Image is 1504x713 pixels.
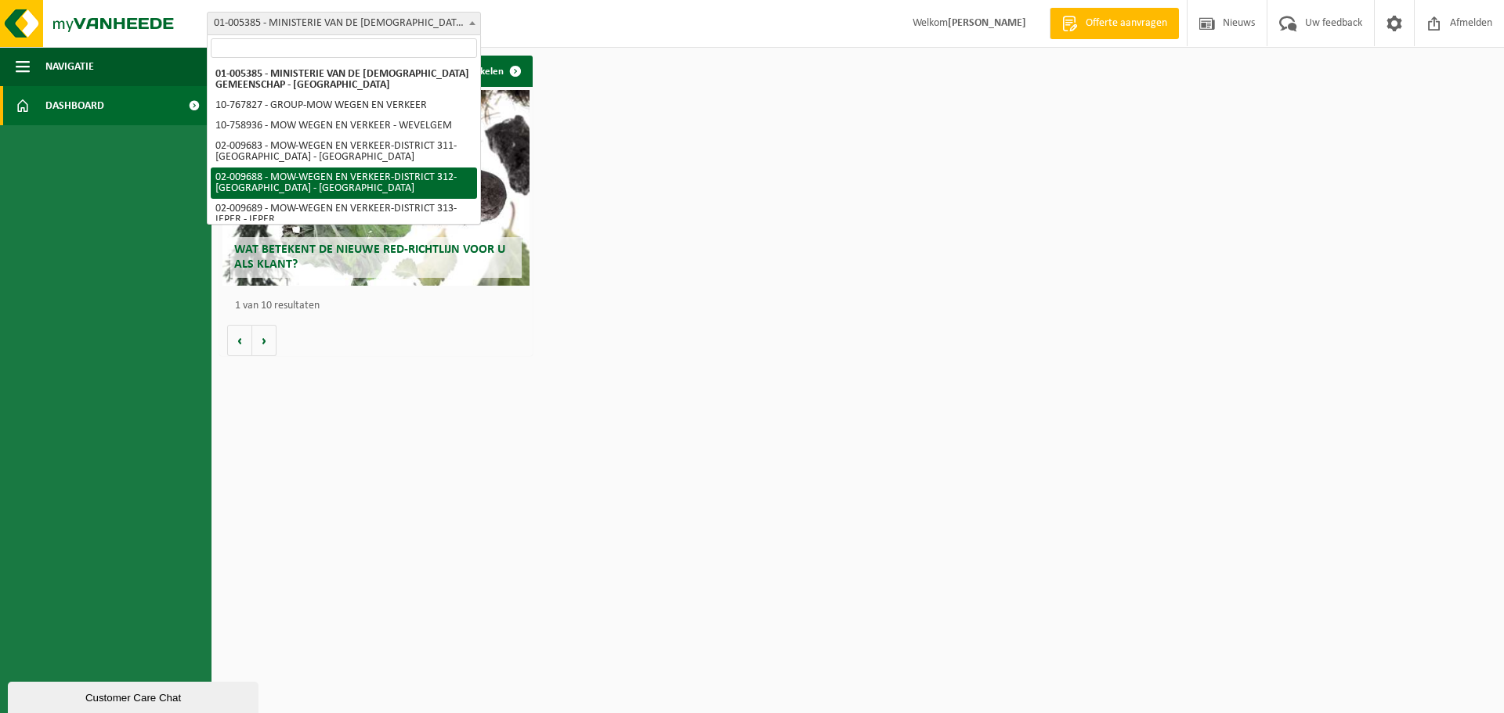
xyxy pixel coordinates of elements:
[1050,8,1179,39] a: Offerte aanvragen
[234,243,505,271] span: Wat betekent de nieuwe RED-richtlijn voor u als klant?
[207,12,481,35] span: 01-005385 - MINISTERIE VAN DE VLAAMSE GEMEENSCHAP - SINT-MICHIELS
[208,13,480,34] span: 01-005385 - MINISTERIE VAN DE VLAAMSE GEMEENSCHAP - SINT-MICHIELS
[211,116,477,136] li: 10-758936 - MOW WEGEN EN VERKEER - WEVELGEM
[211,64,477,95] li: 01-005385 - MINISTERIE VAN DE [DEMOGRAPHIC_DATA] GEMEENSCHAP - [GEOGRAPHIC_DATA]
[211,167,477,199] li: 02-009688 - MOW-WEGEN EN VERKEER-DISTRICT 312-[GEOGRAPHIC_DATA] - [GEOGRAPHIC_DATA]
[45,47,94,86] span: Navigatie
[45,86,104,125] span: Dashboard
[211,95,477,116] li: 10-767827 - GROUP-MOW WEGEN EN VERKEER
[211,199,477,230] li: 02-009689 - MOW-WEGEN EN VERKEER-DISTRICT 313-IEPER - IEPER
[227,325,252,356] button: Vorige
[8,679,262,713] iframe: chat widget
[252,325,277,356] button: Volgende
[1082,16,1171,31] span: Offerte aanvragen
[235,301,525,311] p: 1 van 10 resultaten
[211,136,477,167] li: 02-009683 - MOW-WEGEN EN VERKEER-DISTRICT 311-[GEOGRAPHIC_DATA] - [GEOGRAPHIC_DATA]
[434,56,531,87] a: Alle artikelen
[948,17,1026,29] strong: [PERSON_NAME]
